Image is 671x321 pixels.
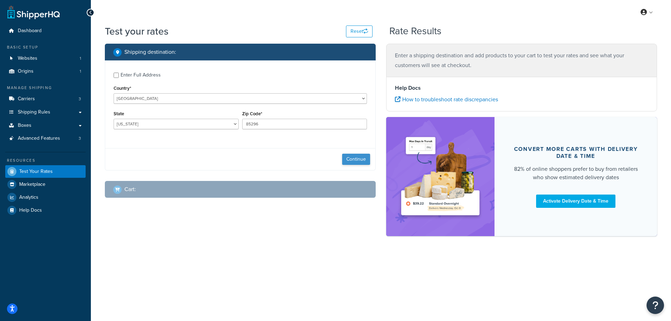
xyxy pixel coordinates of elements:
[18,68,34,74] span: Origins
[511,165,640,182] div: 82% of online shoppers prefer to buy from retailers who show estimated delivery dates
[5,93,86,105] a: Carriers3
[5,165,86,178] a: Test Your Rates
[5,85,86,91] div: Manage Shipping
[536,195,615,208] a: Activate Delivery Date & Time
[5,178,86,191] a: Marketplace
[397,127,484,226] img: feature-image-ddt-36eae7f7280da8017bfb280eaccd9c446f90b1fe08728e4019434db127062ab4.png
[5,65,86,78] a: Origins1
[19,169,53,175] span: Test Your Rates
[105,24,168,38] h1: Test your rates
[18,96,35,102] span: Carriers
[80,68,81,74] span: 1
[114,73,119,78] input: Enter Full Address
[5,93,86,105] li: Carriers
[395,51,648,70] p: Enter a shipping destination and add products to your cart to test your rates and see what your c...
[121,70,161,80] div: Enter Full Address
[5,158,86,163] div: Resources
[511,146,640,160] div: Convert more carts with delivery date & time
[19,207,42,213] span: Help Docs
[389,26,441,37] h2: Rate Results
[124,49,176,55] h2: Shipping destination :
[79,96,81,102] span: 3
[5,132,86,145] li: Advanced Features
[5,119,86,132] a: Boxes
[5,204,86,217] a: Help Docs
[79,136,81,141] span: 3
[5,52,86,65] a: Websites1
[346,25,373,37] button: Reset
[19,182,45,188] span: Marketplace
[5,65,86,78] li: Origins
[19,195,38,200] span: Analytics
[18,123,31,129] span: Boxes
[18,56,37,61] span: Websites
[80,56,81,61] span: 1
[18,28,42,34] span: Dashboard
[5,44,86,50] div: Basic Setup
[5,24,86,37] a: Dashboard
[395,84,648,92] h4: Help Docs
[5,52,86,65] li: Websites
[114,86,131,91] label: Country*
[395,95,498,103] a: How to troubleshoot rate discrepancies
[5,191,86,204] a: Analytics
[647,297,664,314] button: Open Resource Center
[114,111,124,116] label: State
[18,136,60,141] span: Advanced Features
[342,154,370,165] button: Continue
[124,186,136,192] h2: Cart :
[5,106,86,119] a: Shipping Rules
[18,109,50,115] span: Shipping Rules
[5,132,86,145] a: Advanced Features3
[242,111,262,116] label: Zip Code*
